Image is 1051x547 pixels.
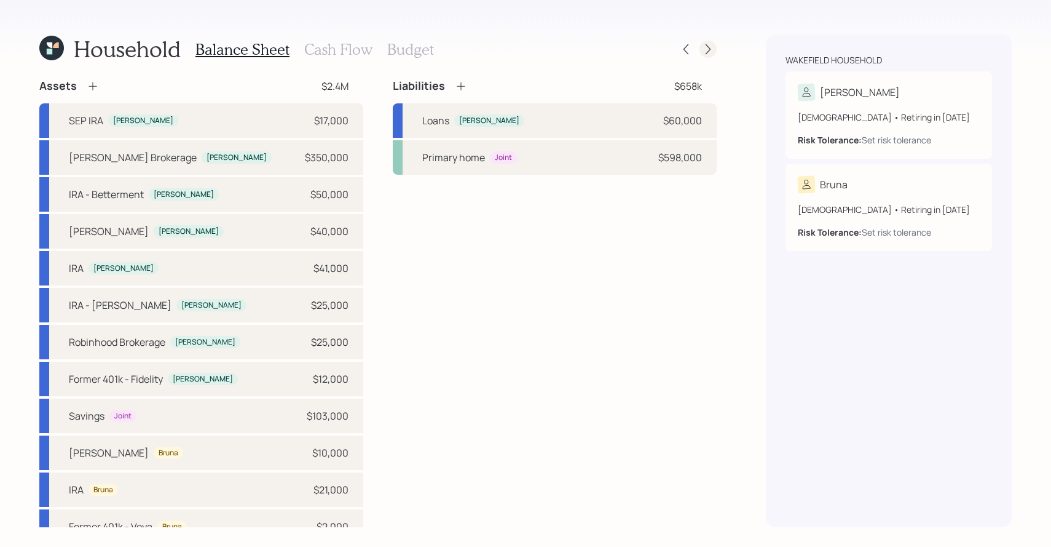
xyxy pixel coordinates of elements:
[310,224,348,239] div: $40,000
[69,113,103,128] div: SEP IRA
[69,445,149,460] div: [PERSON_NAME]
[69,372,163,386] div: Former 401k - Fidelity
[69,187,144,202] div: IRA - Betterment
[69,482,84,497] div: IRA
[69,298,171,313] div: IRA - [PERSON_NAME]
[495,153,512,163] div: Joint
[674,79,702,94] div: $658k
[159,226,219,237] div: [PERSON_NAME]
[820,85,900,100] div: [PERSON_NAME]
[663,113,702,128] div: $60,000
[658,150,702,165] div: $598,000
[310,187,348,202] div: $50,000
[175,337,235,348] div: [PERSON_NAME]
[113,116,173,126] div: [PERSON_NAME]
[207,153,267,163] div: [PERSON_NAME]
[173,374,233,385] div: [PERSON_NAME]
[785,54,882,66] div: Wakefield household
[305,150,348,165] div: $350,000
[422,150,485,165] div: Primary home
[862,134,931,146] div: Set risk tolerance
[154,190,214,200] div: [PERSON_NAME]
[195,41,289,58] h3: Balance Sheet
[39,79,77,93] h4: Assets
[307,409,348,423] div: $103,000
[69,519,152,534] div: Former 401k - Voya
[317,519,348,534] div: $2,000
[313,261,348,276] div: $41,000
[314,113,348,128] div: $17,000
[387,41,434,58] h3: Budget
[313,482,348,497] div: $21,000
[304,41,372,58] h3: Cash Flow
[114,411,132,421] div: Joint
[312,445,348,460] div: $10,000
[69,224,149,239] div: [PERSON_NAME]
[74,36,181,62] h1: Household
[459,116,519,126] div: [PERSON_NAME]
[181,300,242,311] div: [PERSON_NAME]
[93,485,113,495] div: Bruna
[69,150,197,165] div: [PERSON_NAME] Brokerage
[422,113,449,128] div: Loans
[162,522,182,532] div: Bruna
[321,79,348,94] div: $2.4M
[798,111,980,124] div: [DEMOGRAPHIC_DATA] • Retiring in [DATE]
[69,335,165,349] div: Robinhood Brokerage
[798,226,862,238] b: Risk Tolerance:
[820,177,848,192] div: Bruna
[311,335,348,349] div: $25,000
[69,261,84,276] div: IRA
[69,409,104,423] div: Savings
[313,372,348,386] div: $12,000
[93,263,154,274] div: [PERSON_NAME]
[862,226,931,239] div: Set risk tolerance
[798,203,980,216] div: [DEMOGRAPHIC_DATA] • Retiring in [DATE]
[393,79,445,93] h4: Liabilities
[798,134,862,146] b: Risk Tolerance:
[159,448,178,458] div: Bruna
[311,298,348,313] div: $25,000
